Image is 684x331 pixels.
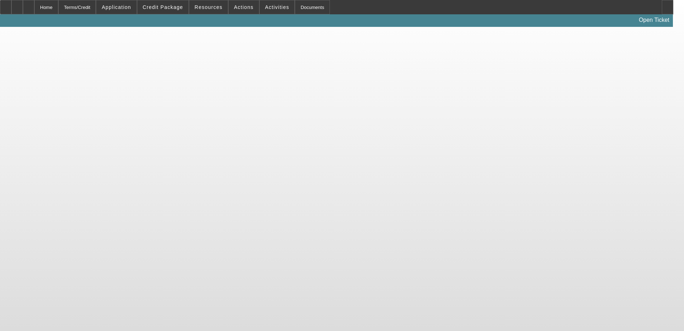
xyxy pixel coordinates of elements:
span: Application [102,4,131,10]
button: Application [96,0,136,14]
button: Resources [189,0,228,14]
span: Resources [195,4,223,10]
span: Activities [265,4,289,10]
span: Credit Package [143,4,183,10]
button: Credit Package [137,0,189,14]
a: Open Ticket [636,14,672,26]
button: Actions [229,0,259,14]
span: Actions [234,4,254,10]
button: Activities [260,0,295,14]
